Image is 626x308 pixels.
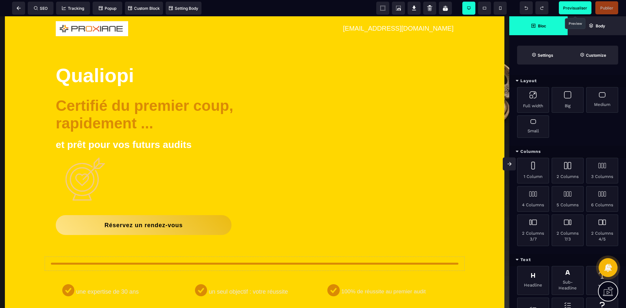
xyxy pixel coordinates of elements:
[586,266,618,295] div: Text
[517,266,549,295] div: Headline
[552,158,584,183] div: 2 Columns
[56,81,233,115] b: Certifié du premier coup, rapidement ...
[34,6,48,11] span: SEO
[586,87,618,113] div: Medium
[517,186,549,212] div: 4 Columns
[517,46,568,65] span: Settings
[552,214,584,246] div: 2 Columns 7/3
[586,214,618,246] div: 2 Columns 4/5
[56,5,128,20] img: 92ef1b41aa5dc875a9f0b1580ab26380_Logo_Proxiane_Final.png
[559,1,591,14] span: Preview
[327,268,339,280] img: 61b494325f8a4818ccf6b45798e672df_Vector.png
[509,75,626,87] div: Layout
[517,158,549,183] div: 1 Column
[99,6,116,11] span: Popup
[586,53,606,58] strong: Customize
[538,23,546,28] strong: Bloc
[195,268,207,280] img: 61b494325f8a4818ccf6b45798e672df_Vector.png
[552,186,584,212] div: 5 Columns
[509,254,626,266] div: Text
[56,48,270,74] h1: Qualiopi
[55,199,231,219] button: Réservez un rendez-vous
[76,271,183,281] text: une expertise de 30 ans
[341,271,449,280] text: 100% de réussite au premier audit
[586,186,618,212] div: 6 Columns
[517,87,549,113] div: Full width
[509,146,626,158] div: Columns
[538,53,553,58] strong: Settings
[517,214,549,246] div: 2 Columns 3/7
[392,2,405,15] span: Screenshot
[586,158,618,183] div: 3 Columns
[62,6,84,11] span: Tracking
[56,136,111,191] img: 184210e047c06fd5bc12ddb28e3bbffc_Cible.png
[568,16,626,35] span: Open Layer Manager
[509,16,568,35] span: Open Blocks
[568,46,618,65] span: Open Style Manager
[600,6,613,10] span: Publier
[209,271,316,281] text: un seul objectif : votre réussite
[128,6,160,11] span: Custom Block
[563,6,587,10] span: Previsualiser
[552,87,584,113] div: Big
[552,266,584,295] div: Sub-Headline
[596,23,605,28] strong: Body
[62,268,74,280] img: 61b494325f8a4818ccf6b45798e672df_Vector.png
[376,2,389,15] span: View components
[517,115,549,138] div: Small
[56,123,192,134] b: et prêt pour vos futurs audits
[217,7,454,18] text: [EMAIL_ADDRESS][DOMAIN_NAME]
[169,6,198,11] span: Setting Body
